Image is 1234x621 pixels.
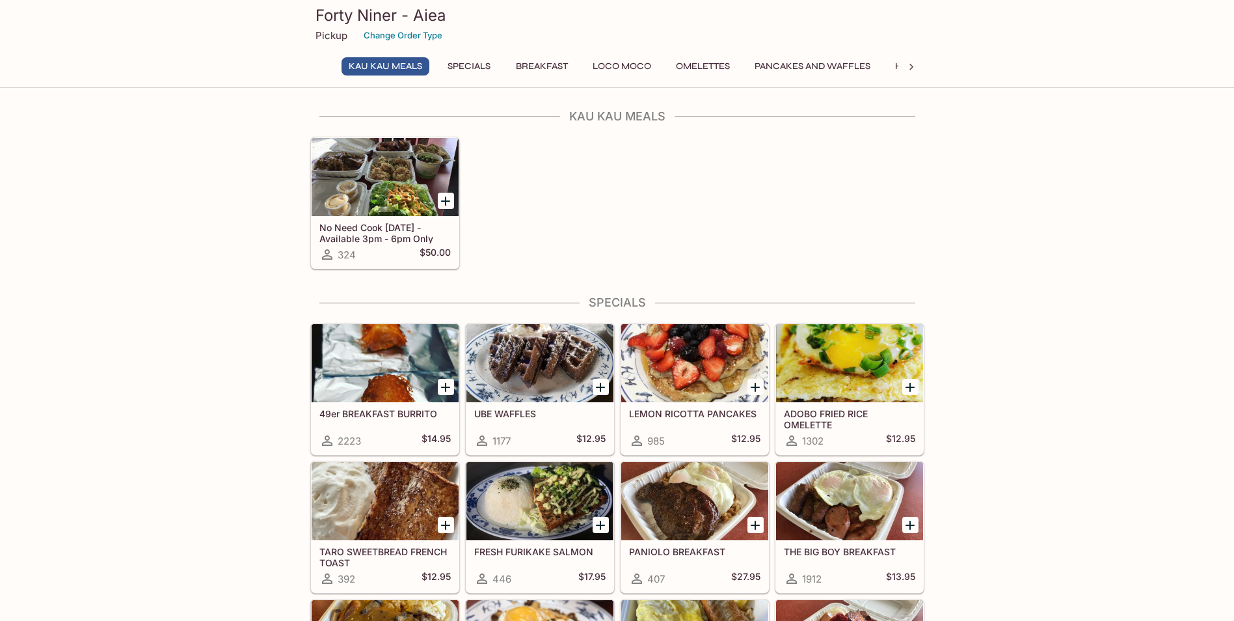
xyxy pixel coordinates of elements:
button: Add 49er BREAKFAST BURRITO [438,379,454,395]
h5: ADOBO FRIED RICE OMELETTE [784,408,915,430]
div: 49er BREAKFAST BURRITO [312,324,459,402]
h5: $14.95 [422,433,451,448]
h5: THE BIG BOY BREAKFAST [784,546,915,557]
h5: No Need Cook [DATE] - Available 3pm - 6pm Only [319,222,451,243]
div: THE BIG BOY BREAKFAST [776,462,923,540]
h5: TARO SWEETBREAD FRENCH TOAST [319,546,451,568]
button: Specials [440,57,498,76]
h5: $12.95 [731,433,760,448]
span: 324 [338,249,356,261]
a: LEMON RICOTTA PANCAKES985$12.95 [621,324,769,455]
div: PANIOLO BREAKFAST [621,462,768,540]
button: Add LEMON RICOTTA PANCAKES [747,379,764,395]
button: Kau Kau Meals [342,57,429,76]
button: Change Order Type [358,25,448,46]
span: 1302 [802,435,824,447]
button: Add THE BIG BOY BREAKFAST [902,517,919,533]
h4: Specials [310,296,924,310]
button: Add PANIOLO BREAKFAST [747,517,764,533]
a: No Need Cook [DATE] - Available 3pm - 6pm Only324$50.00 [311,137,459,269]
button: Add ADOBO FRIED RICE OMELETTE [902,379,919,395]
div: FRESH FURIKAKE SALMON [466,462,613,540]
a: UBE WAFFLES1177$12.95 [466,324,614,455]
h5: UBE WAFFLES [474,408,606,419]
h4: Kau Kau Meals [310,109,924,124]
h5: $50.00 [420,247,451,262]
button: Pancakes and Waffles [747,57,878,76]
p: Pickup [315,29,347,42]
span: 392 [338,573,355,585]
button: Hawaiian Style French Toast [888,57,1049,76]
div: ADOBO FRIED RICE OMELETTE [776,324,923,402]
h5: $12.95 [886,433,915,448]
h5: 49er BREAKFAST BURRITO [319,408,451,419]
span: 985 [647,435,665,447]
button: Add UBE WAFFLES [593,379,609,395]
h5: FRESH FURIKAKE SALMON [474,546,606,557]
button: Add TARO SWEETBREAD FRENCH TOAST [438,517,454,533]
button: Omelettes [669,57,737,76]
h5: $27.95 [731,571,760,586]
a: FRESH FURIKAKE SALMON446$17.95 [466,462,614,593]
h5: $12.95 [422,571,451,586]
span: 407 [647,573,665,585]
h3: Forty Niner - Aiea [315,5,919,25]
span: 1912 [802,573,822,585]
a: ADOBO FRIED RICE OMELETTE1302$12.95 [775,324,924,455]
a: THE BIG BOY BREAKFAST1912$13.95 [775,462,924,593]
button: Loco Moco [585,57,658,76]
a: PANIOLO BREAKFAST407$27.95 [621,462,769,593]
h5: $13.95 [886,571,915,586]
div: No Need Cook Today - Available 3pm - 6pm Only [312,138,459,216]
span: 2223 [338,435,361,447]
button: Add No Need Cook Today - Available 3pm - 6pm Only [438,193,454,209]
span: 446 [492,573,511,585]
a: TARO SWEETBREAD FRENCH TOAST392$12.95 [311,462,459,593]
h5: $12.95 [576,433,606,448]
button: Add FRESH FURIKAKE SALMON [593,517,609,533]
button: Breakfast [509,57,575,76]
h5: $17.95 [578,571,606,586]
a: 49er BREAKFAST BURRITO2223$14.95 [311,324,459,455]
h5: LEMON RICOTTA PANCAKES [629,408,760,419]
div: UBE WAFFLES [466,324,613,402]
div: TARO SWEETBREAD FRENCH TOAST [312,462,459,540]
span: 1177 [492,435,511,447]
div: LEMON RICOTTA PANCAKES [621,324,768,402]
h5: PANIOLO BREAKFAST [629,546,760,557]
